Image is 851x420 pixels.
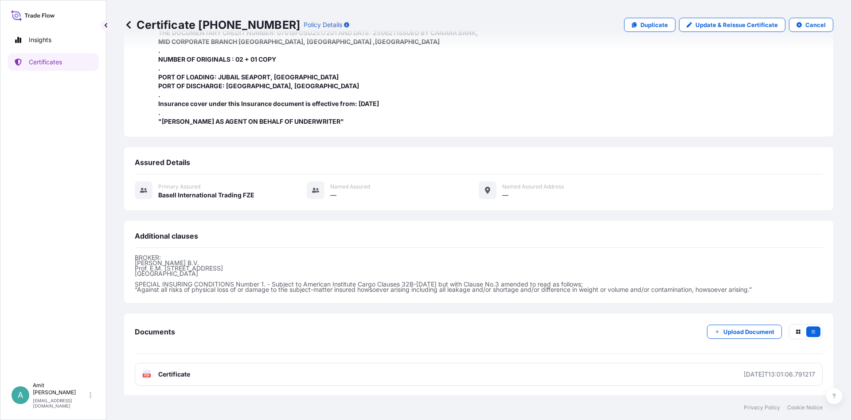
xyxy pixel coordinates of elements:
a: PDFCertificate[DATE]T13:01:06.791217 [135,363,823,386]
span: Primary assured [158,183,200,190]
a: Duplicate [624,18,675,32]
p: Certificates [29,58,62,67]
p: Amit [PERSON_NAME] [33,382,88,396]
span: — [330,191,336,200]
a: Privacy Policy [744,404,780,411]
p: Policy Details [304,20,342,29]
p: BROKER: [PERSON_NAME] B.V. Prof. E.M. [STREET_ADDRESS] [GEOGRAPHIC_DATA] SPECIAL INSURING CONDITI... [135,255,823,292]
span: Assured Details [135,158,190,167]
p: Insights [29,35,51,44]
button: Upload Document [707,325,782,339]
p: Cancel [805,20,826,29]
p: Duplicate [640,20,668,29]
a: Insights [8,31,99,49]
span: Named Assured Address [502,183,564,190]
span: Certificate [158,370,190,379]
p: Upload Document [723,327,774,336]
span: Named Assured [330,183,370,190]
p: [EMAIL_ADDRESS][DOMAIN_NAME] [33,398,88,408]
span: — [502,191,508,200]
text: PDF [144,374,150,377]
a: Certificates [8,53,99,71]
p: Update & Reissue Certificate [695,20,778,29]
span: Documents [135,327,175,336]
button: Cancel [789,18,833,32]
a: Update & Reissue Certificate [679,18,785,32]
span: Basell International Trading FZE [158,191,254,200]
a: Cookie Notice [787,404,823,411]
span: A [18,391,23,400]
span: Additional clauses [135,232,198,240]
div: [DATE]T13:01:06.791217 [744,370,815,379]
p: Certificate [PHONE_NUMBER] [124,18,300,32]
